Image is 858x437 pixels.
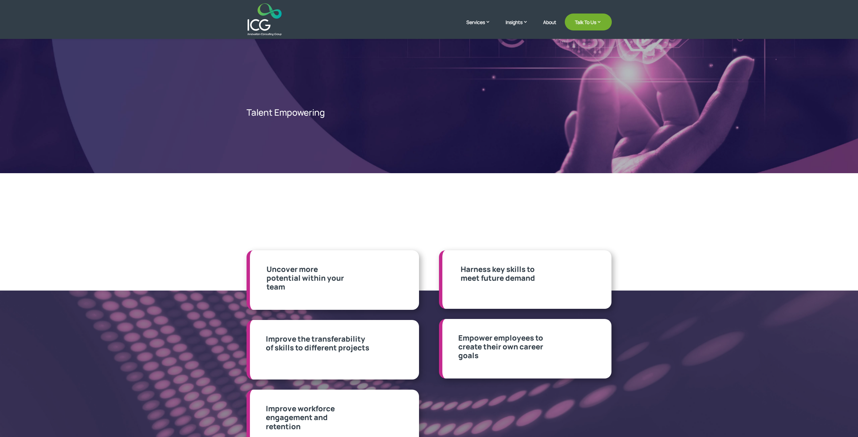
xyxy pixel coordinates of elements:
p: Improve workforce engagement and retention [266,404,355,431]
div: Improve the transferability of skills to different projects [266,335,370,352]
p: Uncover more potential within your team [266,265,349,292]
p: Empower employees to create their own career goals [458,333,561,360]
iframe: Chat Widget [745,364,858,437]
a: About [543,20,556,36]
a: Talk To Us [565,14,612,30]
p: Harness key skills to meet future demand [461,265,535,283]
p: Talent Empowering [247,107,458,118]
img: ICG [248,3,282,36]
a: Services [466,19,497,36]
a: Insights [506,19,535,36]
